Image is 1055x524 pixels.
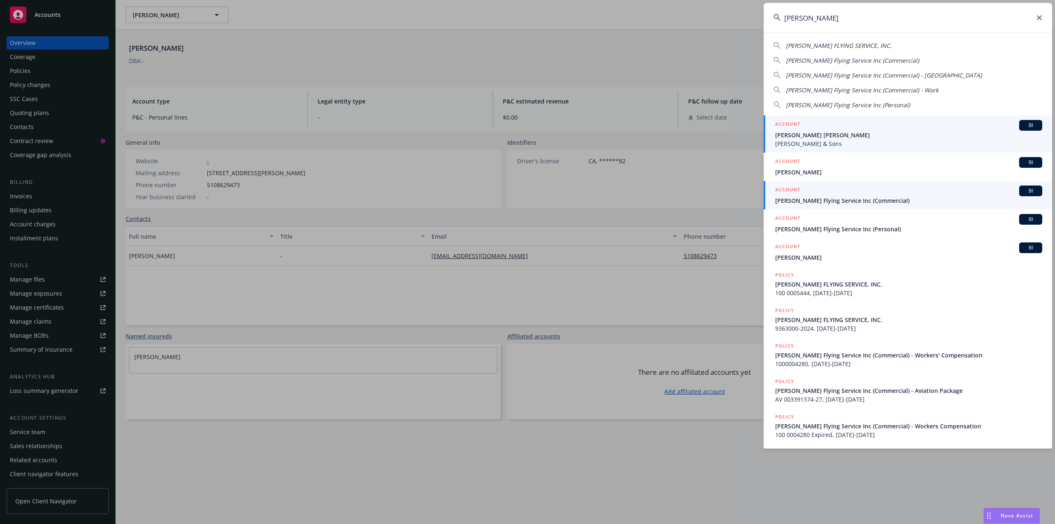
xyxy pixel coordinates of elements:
a: ACCOUNTBI[PERSON_NAME] Flying Service Inc (Personal) [764,209,1052,238]
span: [PERSON_NAME] [775,253,1042,262]
span: 100 0005444, [DATE]-[DATE] [775,289,1042,297]
span: [PERSON_NAME] FLYING SERVICE, INC. [786,42,892,49]
span: 100 0004280 Expired, [DATE]-[DATE] [775,430,1042,439]
h5: ACCOUNT [775,120,800,130]
span: [PERSON_NAME] Flying Service Inc (Commercial) [786,56,919,64]
span: Nova Assist [1001,512,1033,519]
span: [PERSON_NAME] Flying Service Inc (Commercial) - [GEOGRAPHIC_DATA] [786,71,982,79]
h5: ACCOUNT [775,186,800,195]
a: POLICY[PERSON_NAME] Flying Service Inc (Commercial) - Workers Compensation100 0004280 Expired, [D... [764,408,1052,444]
h5: ACCOUNT [775,157,800,167]
span: [PERSON_NAME] Flying Service Inc (Commercial) - Work [786,86,938,94]
a: ACCOUNTBI[PERSON_NAME] Flying Service Inc (Commercial) [764,181,1052,209]
a: POLICY[PERSON_NAME] FLYING SERVICE, INC.100 0005444, [DATE]-[DATE] [764,266,1052,302]
span: BI [1022,244,1039,251]
span: BI [1022,159,1039,166]
a: POLICY[PERSON_NAME] Flying Service Inc (Commercial) - Workers' Compensation1000004280, [DATE]-[DATE] [764,337,1052,373]
h5: ACCOUNT [775,242,800,252]
a: ACCOUNTBI[PERSON_NAME] [764,238,1052,266]
input: Search... [764,3,1052,33]
span: BI [1022,216,1039,223]
span: [PERSON_NAME] FLYING SERVICE, INC. [775,315,1042,324]
div: Drag to move [984,508,994,524]
span: [PERSON_NAME] Flying Service Inc (Personal) [786,101,910,109]
h5: ACCOUNT [775,214,800,224]
span: [PERSON_NAME] Flying Service Inc (Personal) [775,225,1042,233]
a: ACCOUNTBI[PERSON_NAME] [764,153,1052,181]
span: [PERSON_NAME] Flying Service Inc (Commercial) - Workers Compensation [775,422,1042,430]
a: ACCOUNTBI[PERSON_NAME] [PERSON_NAME][PERSON_NAME] & Sons [764,115,1052,153]
h5: POLICY [775,306,794,315]
span: BI [1022,122,1039,129]
span: [PERSON_NAME] Flying Service Inc (Commercial) - Aviation Package [775,386,1042,395]
span: [PERSON_NAME] [PERSON_NAME] [775,131,1042,139]
span: AV 003391374-27, [DATE]-[DATE] [775,395,1042,404]
span: [PERSON_NAME] Flying Service Inc (Commercial) [775,196,1042,205]
h5: POLICY [775,271,794,279]
span: [PERSON_NAME] Flying Service Inc (Commercial) - Workers' Compensation [775,351,1042,360]
span: 9363000-2024, [DATE]-[DATE] [775,324,1042,333]
span: [PERSON_NAME] [775,168,1042,176]
span: [PERSON_NAME] FLYING SERVICE, INC. [775,280,1042,289]
h5: POLICY [775,342,794,350]
span: BI [1022,187,1039,195]
a: POLICY[PERSON_NAME] Flying Service Inc (Commercial) - Aviation PackageAV 003391374-27, [DATE]-[DATE] [764,373,1052,408]
h5: POLICY [775,413,794,421]
span: 1000004280, [DATE]-[DATE] [775,360,1042,368]
h5: POLICY [775,377,794,385]
a: POLICY[PERSON_NAME] FLYING SERVICE, INC.9363000-2024, [DATE]-[DATE] [764,302,1052,337]
button: Nova Assist [983,508,1040,524]
span: [PERSON_NAME] & Sons [775,139,1042,148]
